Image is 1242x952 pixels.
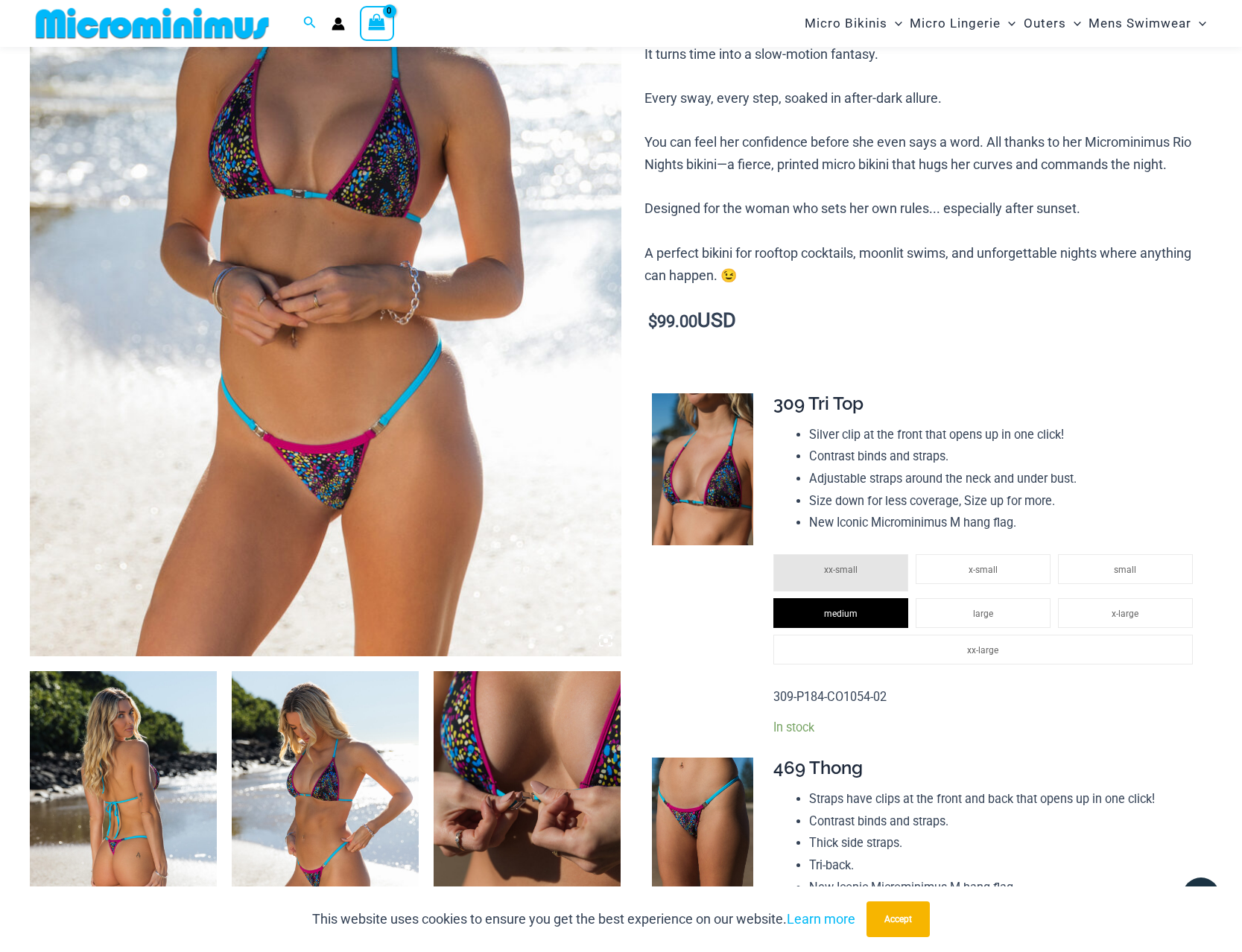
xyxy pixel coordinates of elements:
a: Search icon link [303,14,317,33]
p: 309-P184-CO1054-02 [773,686,1200,708]
li: small [1058,554,1193,584]
span: 309 Tri Top [773,393,864,414]
li: Thick side straps. [809,832,1200,854]
span: Menu Toggle [887,4,902,42]
li: large [916,598,1051,628]
span: Micro Lingerie [910,4,1001,42]
span: small [1114,565,1136,575]
a: OutersMenu ToggleMenu Toggle [1020,4,1085,42]
img: Rio Nights Glitter Spot 309 Tri Top [652,393,753,545]
span: xx-small [824,565,858,575]
span: 469 Thong [773,757,863,778]
a: View Shopping Cart, empty [360,6,394,40]
img: Rio Nights Glitter Spot 309 Tri Top 469 Thong [30,671,217,952]
span: Outers [1024,4,1066,42]
span: Micro Bikinis [805,4,887,42]
span: Mens Swimwear [1089,4,1191,42]
span: Menu Toggle [1191,4,1206,42]
p: USD [644,310,1212,333]
li: Straps have clips at the front and back that opens up in one click! [809,788,1200,810]
span: medium [824,609,858,619]
li: medium [773,598,908,628]
li: Contrast binds and straps. [809,810,1200,833]
nav: Site Navigation [799,2,1212,45]
li: x-small [916,554,1051,584]
li: Adjustable straps around the neck and under bust. [809,468,1200,490]
img: Rio Nights Glitter Spot 309 Tri Top [434,671,621,952]
a: Micro LingerieMenu ToggleMenu Toggle [906,4,1019,42]
span: x-small [969,565,998,575]
button: Accept [866,901,930,937]
a: Learn more [787,911,855,927]
li: Size down for less coverage, Size up for more. [809,490,1200,513]
span: xx-large [967,645,998,656]
a: Micro BikinisMenu ToggleMenu Toggle [801,4,906,42]
a: Mens SwimwearMenu ToggleMenu Toggle [1085,4,1210,42]
li: xx-large [773,635,1193,664]
img: Rio Nights Glitter Spot 469 Thong [652,758,753,910]
a: Account icon link [332,17,345,31]
li: Silver clip at the front that opens up in one click! [809,424,1200,446]
img: Rio Nights Glitter Spot 309 Tri Top 469 Thong [232,671,419,952]
li: New Iconic Microminimus M hang flag. [809,512,1200,534]
li: New Iconic Microminimus M hang flag. [809,877,1200,899]
span: Menu Toggle [1066,4,1081,42]
img: MM SHOP LOGO FLAT [30,7,275,40]
span: large [973,609,993,619]
li: Contrast binds and straps. [809,445,1200,468]
li: Tri-back. [809,854,1200,877]
bdi: 99.00 [648,312,697,331]
li: xx-small [773,554,908,591]
li: x-large [1058,598,1193,628]
span: Menu Toggle [1001,4,1016,42]
span: x-large [1112,609,1138,619]
span: $ [648,312,657,331]
p: This website uses cookies to ensure you get the best experience on our website. [312,908,855,930]
p: In stock [773,720,1200,735]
